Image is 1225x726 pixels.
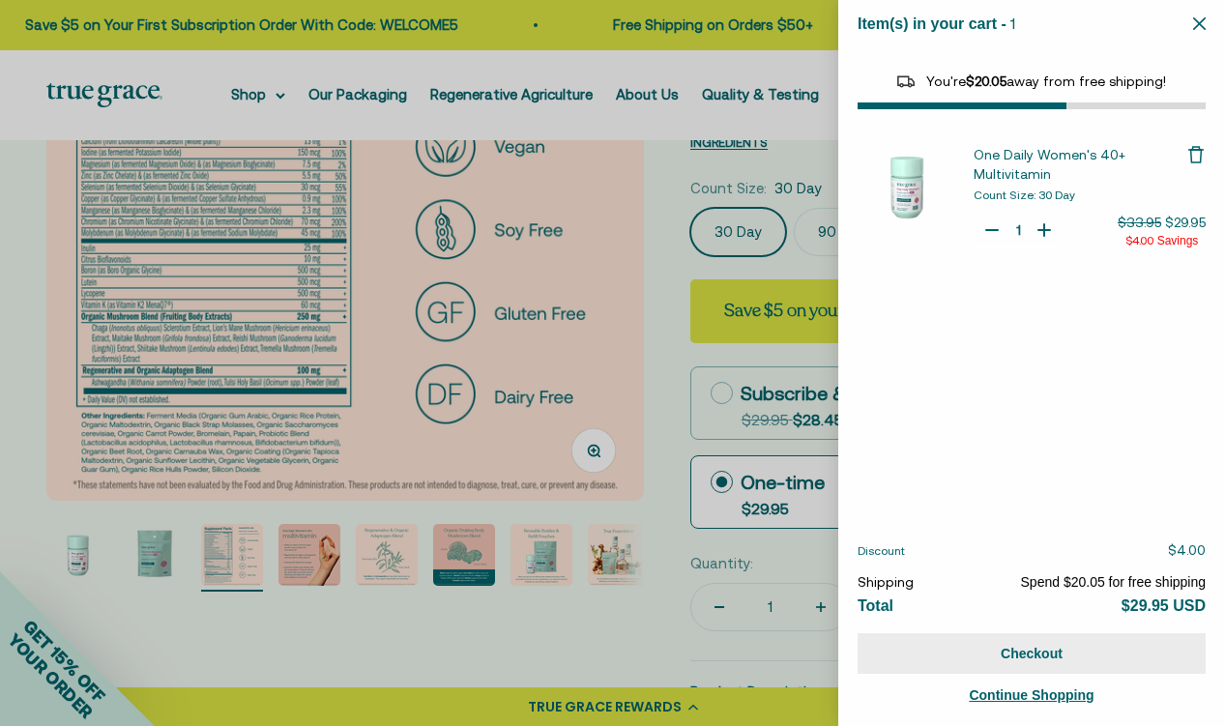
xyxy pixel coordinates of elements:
span: Item(s) in your cart - [858,15,1006,32]
span: $33.95 [1118,215,1161,230]
button: Checkout [858,633,1206,674]
input: Quantity for One Daily Women's 40+ Multivitamin [1008,220,1028,240]
button: Remove One Daily Women's 40+ Multivitamin [1186,145,1206,164]
span: Shipping [858,574,914,590]
span: $4.00 [1125,234,1153,247]
a: One Daily Women's 40+ Multivitamin [974,145,1186,184]
span: 1 [1010,15,1015,32]
span: Spend $20.05 for free shipping [1021,574,1206,590]
img: Reward bar icon image [894,70,918,93]
span: You're away from free shipping! [926,73,1166,89]
span: Savings [1157,234,1199,247]
img: One Daily Women&#39;s 40+ Multivitamin - 30 Day [858,138,954,235]
span: $29.95 USD [1122,597,1206,614]
span: $20.05 [966,73,1006,89]
span: One Daily Women's 40+ Multivitamin [974,147,1125,182]
a: Continue Shopping [858,683,1206,707]
span: Total [858,597,893,614]
span: Continue Shopping [969,687,1094,703]
button: Close [1193,15,1206,33]
span: Discount [858,544,905,558]
span: Count Size: 30 Day [974,189,1075,202]
span: $4.00 [1168,542,1206,558]
span: $29.95 [1165,215,1206,230]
